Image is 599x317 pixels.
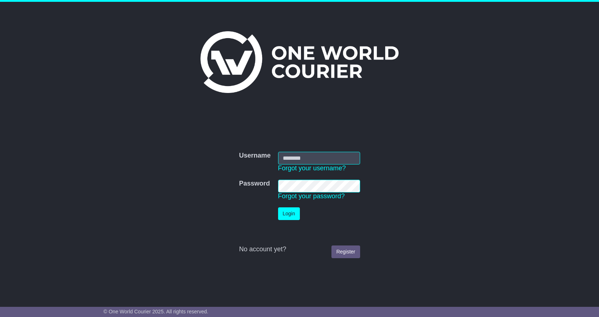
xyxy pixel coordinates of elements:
a: Register [331,245,360,258]
img: One World [200,31,399,93]
label: Username [239,152,270,160]
label: Password [239,180,270,188]
span: © One World Courier 2025. All rights reserved. [103,309,208,314]
a: Forgot your username? [278,164,346,172]
div: No account yet? [239,245,360,253]
button: Login [278,207,300,220]
a: Forgot your password? [278,192,345,200]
